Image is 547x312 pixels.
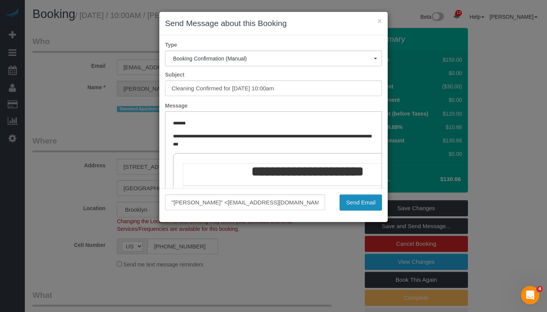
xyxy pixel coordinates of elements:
[377,17,382,25] button: ×
[165,51,382,66] button: Booking Confirmation (Manual)
[165,80,382,96] input: Subject
[165,18,382,29] h3: Send Message about this Booking
[173,56,374,62] span: Booking Confirmation (Manual)
[159,41,388,49] label: Type
[159,102,388,109] label: Message
[521,286,539,304] iframe: Intercom live chat
[340,194,382,211] button: Send Email
[159,71,388,78] label: Subject
[165,112,382,231] iframe: Rich Text Editor, editor1
[537,286,543,292] span: 4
